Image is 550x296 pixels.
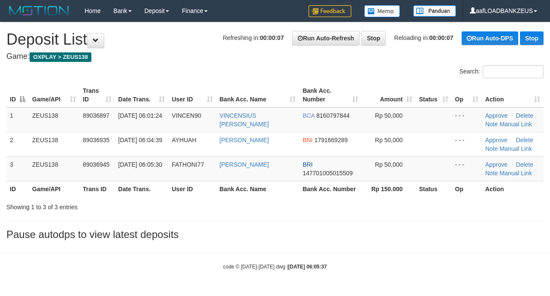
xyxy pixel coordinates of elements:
td: 2 [6,132,29,156]
span: 89036935 [83,137,109,143]
th: Game/API [29,181,79,197]
td: - - - [452,132,482,156]
span: 89036897 [83,112,109,119]
th: Rp 150.000 [362,181,416,197]
th: ID: activate to sort column descending [6,83,29,107]
strong: [DATE] 06:05:37 [288,264,327,270]
a: Delete [516,112,533,119]
span: Copy 8160797844 to clipboard [316,112,350,119]
span: [DATE] 06:01:24 [118,112,162,119]
span: 89036945 [83,161,109,168]
a: Approve [485,137,508,143]
th: Trans ID: activate to sort column ascending [79,83,115,107]
a: Manual Link [499,145,532,152]
span: Rp 50,000 [375,137,403,143]
span: FATHONI77 [172,161,204,168]
span: Rp 50,000 [375,112,403,119]
span: [DATE] 06:04:39 [118,137,162,143]
th: Trans ID [79,181,115,197]
h1: Deposit List [6,31,544,48]
a: Delete [516,161,533,168]
th: ID [6,181,29,197]
th: Bank Acc. Name [216,181,299,197]
label: Search: [459,65,544,78]
th: Game/API: activate to sort column ascending [29,83,79,107]
span: Copy 1791669289 to clipboard [314,137,348,143]
a: Run Auto-Refresh [292,31,360,46]
span: BCA [302,112,314,119]
span: Refreshing in: [223,34,284,41]
td: - - - [452,156,482,181]
a: Stop [361,31,386,46]
th: Amount: activate to sort column ascending [362,83,416,107]
th: Date Trans.: activate to sort column ascending [115,83,169,107]
h4: Game: [6,52,544,61]
th: User ID: activate to sort column ascending [168,83,216,107]
span: Copy 147701005015509 to clipboard [302,170,353,177]
td: ZEUS138 [29,107,79,132]
small: code © [DATE]-[DATE] dwg | [223,264,327,270]
a: Note [485,170,498,177]
a: Manual Link [499,170,532,177]
h3: Pause autodps to view latest deposits [6,229,544,240]
a: Stop [520,31,544,45]
strong: 00:00:07 [429,34,453,41]
strong: 00:00:07 [260,34,284,41]
th: Status [416,181,452,197]
a: Note [485,145,498,152]
th: Date Trans. [115,181,169,197]
th: Bank Acc. Name: activate to sort column ascending [216,83,299,107]
td: ZEUS138 [29,132,79,156]
a: Delete [516,137,533,143]
a: Approve [485,161,508,168]
td: 1 [6,107,29,132]
th: Bank Acc. Number: activate to sort column ascending [299,83,362,107]
a: Approve [485,112,508,119]
th: Action [482,181,544,197]
a: Note [485,121,498,128]
td: - - - [452,107,482,132]
a: [PERSON_NAME] [220,137,269,143]
a: Manual Link [499,121,532,128]
img: Feedback.jpg [308,5,351,17]
input: Search: [483,65,544,78]
th: Bank Acc. Number [299,181,362,197]
span: Rp 50,000 [375,161,403,168]
a: VINCENSIUS [PERSON_NAME] [220,112,269,128]
th: Action: activate to sort column ascending [482,83,544,107]
td: 3 [6,156,29,181]
span: BNI [302,137,312,143]
span: AYHUAH [172,137,196,143]
a: Run Auto-DPS [462,31,518,45]
img: Button%20Memo.svg [364,5,400,17]
th: User ID [168,181,216,197]
span: OXPLAY > ZEUS138 [30,52,91,62]
span: [DATE] 06:05:30 [118,161,162,168]
th: Op [452,181,482,197]
div: Showing 1 to 3 of 3 entries [6,199,223,211]
td: ZEUS138 [29,156,79,181]
a: [PERSON_NAME] [220,161,269,168]
th: Status: activate to sort column ascending [416,83,452,107]
img: MOTION_logo.png [6,4,72,17]
th: Op: activate to sort column ascending [452,83,482,107]
img: panduan.png [413,5,456,17]
span: BRI [302,161,312,168]
span: Reloading in: [394,34,453,41]
span: VINCEN90 [172,112,201,119]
